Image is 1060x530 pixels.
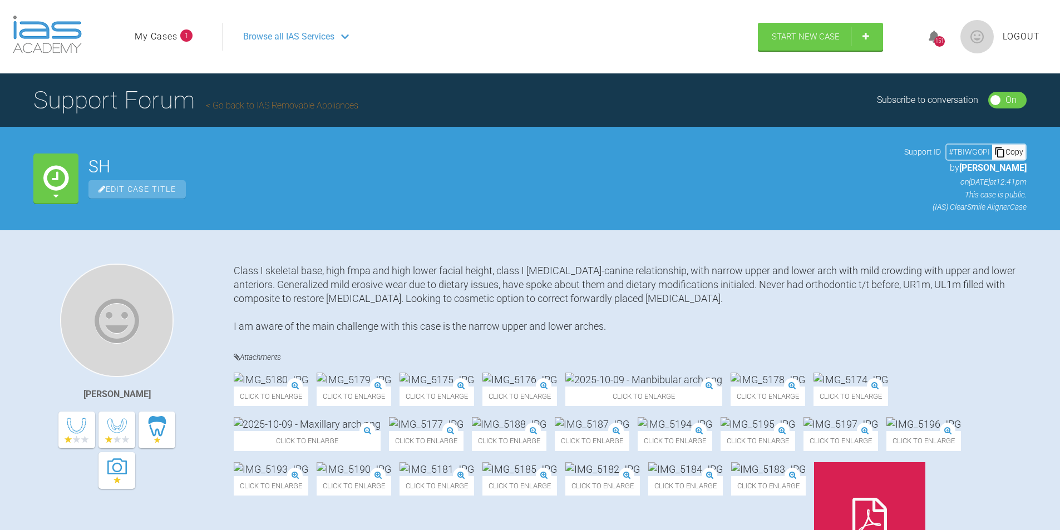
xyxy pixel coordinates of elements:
span: Click to enlarge [814,387,888,406]
img: IMG_5188.JPG [472,417,546,431]
h1: Support Forum [33,81,358,120]
span: Click to enlarge [565,476,640,496]
img: IMG_5194.JPG [638,417,712,431]
span: Click to enlarge [731,476,806,496]
span: Click to enlarge [400,387,474,406]
span: Click to enlarge [803,431,878,450]
h4: Attachments [234,350,1027,364]
span: [PERSON_NAME] [959,162,1027,173]
a: Start New Case [758,23,883,51]
span: Edit Case Title [88,180,186,199]
img: IMG_5178.JPG [731,373,805,387]
img: logo-light.3e3ef733.png [13,16,82,53]
span: Click to enlarge [565,387,722,406]
div: [PERSON_NAME] [83,387,151,402]
img: IMG_5175.JPG [400,373,474,387]
div: 151 [934,36,945,47]
img: IMG_5181.JPG [400,462,474,476]
a: My Cases [135,29,178,44]
img: IMG_5176.JPG [482,373,557,387]
span: Click to enlarge [389,431,464,450]
span: Click to enlarge [317,387,391,406]
span: 1 [180,29,193,42]
h2: SH [88,158,894,175]
img: IMG_5183.JPG [731,462,806,476]
img: IMG_5174.JPG [814,373,888,387]
span: Click to enlarge [648,476,723,496]
span: Click to enlarge [234,387,308,406]
img: IMG_5185.JPG [482,462,557,476]
span: Start New Case [772,32,840,42]
span: Support ID [904,146,941,158]
a: Logout [1003,29,1040,44]
img: Chaitanya Joshi [60,264,174,377]
div: # TBIWGOPI [946,146,992,158]
div: Class I skeletal base, high fmpa and high lower facial height, class I [MEDICAL_DATA]-canine rela... [234,264,1027,334]
p: (IAS) ClearSmile Aligner Case [904,201,1027,213]
img: IMG_5193.JPG [234,462,308,476]
img: IMG_5179.JPG [317,373,391,387]
img: IMG_5177.JPG [389,417,464,431]
img: IMG_5187.JPG [555,417,629,431]
span: Click to enlarge [317,476,391,496]
p: by [904,161,1027,175]
span: Click to enlarge [886,431,961,450]
span: Click to enlarge [482,387,557,406]
p: This case is public. [904,189,1027,201]
span: Click to enlarge [482,476,557,496]
img: IMG_5180.JPG [234,373,308,387]
a: Go back to IAS Removable Appliances [206,100,358,111]
div: On [1005,93,1017,107]
span: Click to enlarge [400,476,474,496]
img: IMG_5196.JPG [886,417,961,431]
img: 2025-10-09 - Manbibular arch.png [565,373,722,387]
img: IMG_5195.JPG [721,417,795,431]
span: Click to enlarge [234,431,381,450]
div: Copy [992,145,1026,159]
span: Browse all IAS Services [243,29,334,44]
img: profile.png [960,20,994,53]
span: Click to enlarge [731,387,805,406]
p: on [DATE] at 12:41pm [904,176,1027,188]
img: IMG_5190.JPG [317,462,391,476]
div: Subscribe to conversation [877,93,978,107]
img: IMG_5197.JPG [803,417,878,431]
span: Click to enlarge [555,431,629,450]
span: Click to enlarge [234,476,308,496]
img: IMG_5184.JPG [648,462,723,476]
span: Click to enlarge [721,431,795,450]
img: 2025-10-09 - Maxillary arch.png [234,417,381,431]
img: IMG_5182.JPG [565,462,640,476]
span: Click to enlarge [638,431,712,450]
span: Click to enlarge [472,431,546,450]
